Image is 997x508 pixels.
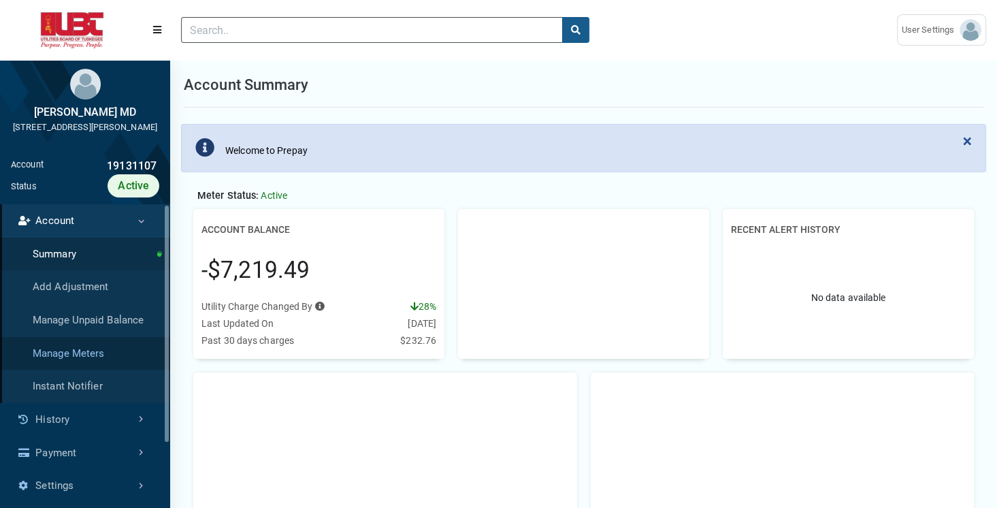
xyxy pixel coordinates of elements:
[201,334,294,348] div: Past 30 days charges
[11,180,37,193] div: Status
[144,18,170,42] button: Menu
[897,14,986,46] a: User Settings
[108,174,159,197] div: Active
[201,317,274,331] div: Last Updated On
[11,12,133,48] img: ALTSK Logo
[410,301,436,312] span: 28%
[408,317,436,331] div: [DATE]
[44,158,159,174] div: 19131107
[11,104,159,121] div: [PERSON_NAME] MD
[181,17,563,43] input: Search
[731,248,966,348] div: No data available
[201,253,310,287] div: -$7,219.49
[261,190,287,201] span: Active
[731,217,840,242] h2: Recent Alert History
[963,131,972,150] span: ×
[400,334,436,348] div: $232.76
[201,217,290,242] h2: Account Balance
[11,158,44,174] div: Account
[11,121,159,133] div: [STREET_ADDRESS][PERSON_NAME]
[949,125,985,157] button: Close
[197,190,259,202] span: Meter Status:
[201,300,325,314] div: Utility Charge Changed By
[902,23,960,37] span: User Settings
[225,144,308,158] div: Welcome to Prepay
[562,17,589,43] button: search
[184,74,309,96] h1: Account Summary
